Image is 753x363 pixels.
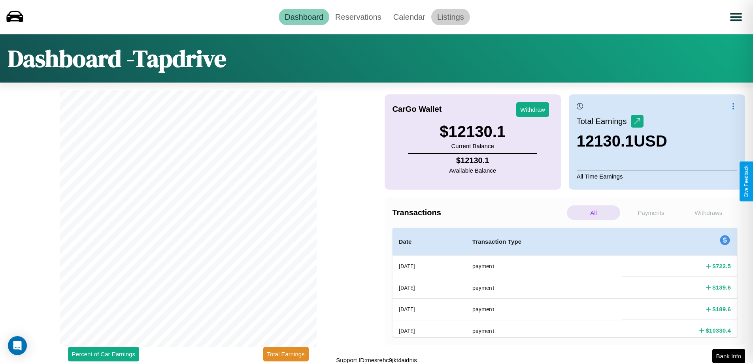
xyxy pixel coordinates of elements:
h1: Dashboard - Tapdrive [8,42,226,75]
p: Available Balance [449,165,496,176]
h4: CarGo Wallet [393,105,442,114]
h4: $ 189.6 [712,305,731,313]
a: Dashboard [279,9,329,25]
button: Open menu [725,6,747,28]
a: Reservations [329,9,387,25]
p: Total Earnings [577,114,631,128]
p: All [567,205,620,220]
h4: $ 139.6 [712,283,731,292]
h4: $ 12130.1 [449,156,496,165]
th: [DATE] [393,277,466,298]
button: Withdraw [516,102,549,117]
th: payment [466,320,622,341]
p: Withdraws [682,205,735,220]
th: [DATE] [393,256,466,277]
h4: $ 722.5 [712,262,731,270]
th: [DATE] [393,299,466,320]
table: simple table [393,228,738,363]
h3: $ 12130.1 [440,123,506,141]
div: Give Feedback [744,166,749,197]
p: Payments [624,205,678,220]
h4: Transactions [393,208,565,217]
h4: $ 10330.4 [706,326,731,335]
p: Current Balance [440,141,506,151]
h4: Transaction Type [472,237,616,246]
button: Total Earnings [263,347,309,361]
div: Open Intercom Messenger [8,336,27,355]
th: [DATE] [393,320,466,341]
button: Percent of Car Earnings [68,347,139,361]
th: payment [466,256,622,277]
p: All Time Earnings [577,171,737,182]
a: Calendar [387,9,431,25]
a: Listings [431,9,470,25]
h4: Date [399,237,460,246]
th: payment [466,299,622,320]
th: payment [466,277,622,298]
h3: 12130.1 USD [577,132,667,150]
